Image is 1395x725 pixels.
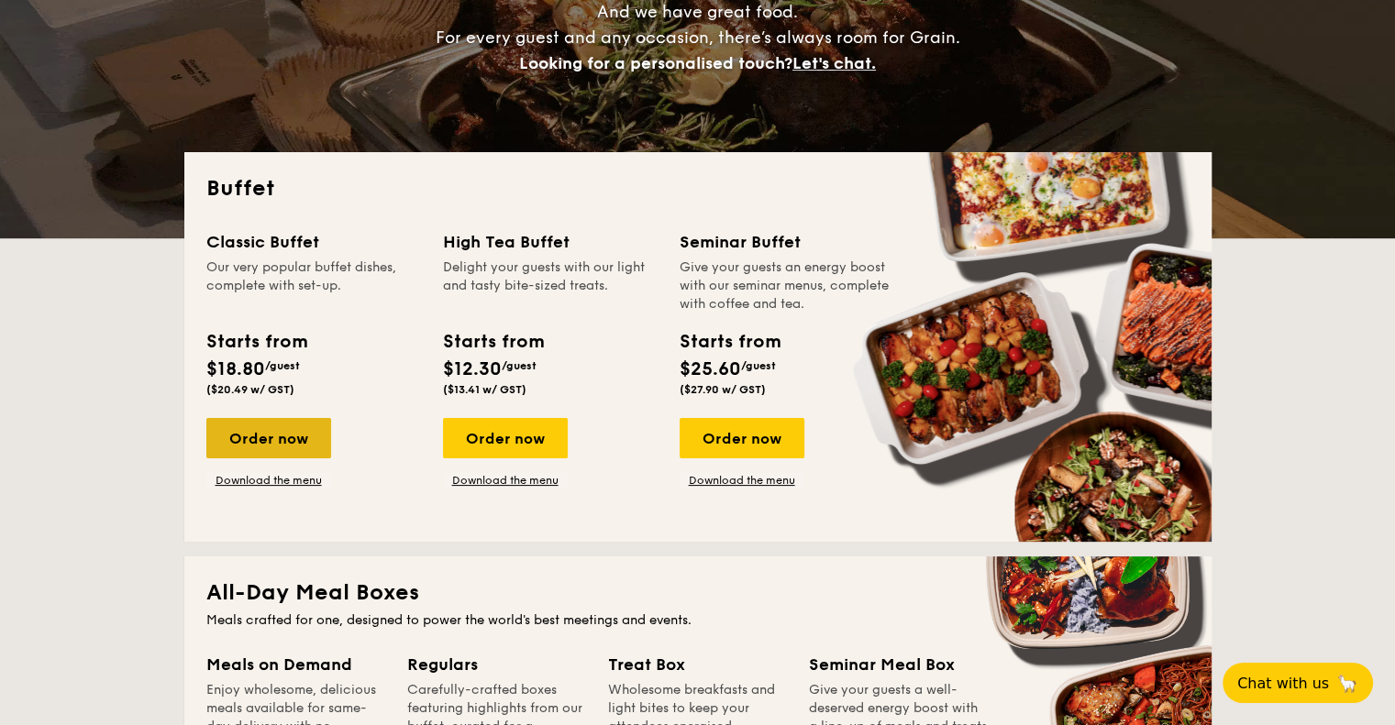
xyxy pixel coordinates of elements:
div: Seminar Meal Box [809,652,988,677]
h2: Buffet [206,174,1190,203]
span: /guest [741,359,776,372]
span: $12.30 [443,358,502,380]
div: Give your guests an energy boost with our seminar menus, complete with coffee and tea. [680,258,894,313]
div: Order now [680,418,804,458]
div: Seminar Buffet [680,229,894,255]
span: Let's chat. [792,53,876,73]
span: $18.80 [206,358,265,380]
span: 🦙 [1336,673,1358,694]
span: ($27.90 w/ GST) [680,383,766,396]
div: Meals crafted for one, designed to power the world's best meetings and events. [206,611,1190,630]
div: Our very popular buffet dishes, complete with set-up. [206,258,421,313]
span: $25.60 [680,358,741,380]
a: Download the menu [206,473,331,488]
div: Delight your guests with our light and tasty bite-sized treats. [443,258,658,313]
div: Classic Buffet [206,229,421,255]
span: ($20.49 w/ GST) [206,383,294,396]
a: Download the menu [443,473,568,488]
div: Starts from [443,328,543,356]
div: Order now [443,418,568,458]
span: Looking for a personalised touch? [519,53,792,73]
span: Chat with us [1237,675,1329,692]
button: Chat with us🦙 [1223,663,1373,703]
span: And we have great food. For every guest and any occasion, there’s always room for Grain. [436,2,960,73]
span: /guest [502,359,537,372]
div: Starts from [206,328,306,356]
span: ($13.41 w/ GST) [443,383,526,396]
div: Regulars [407,652,586,677]
div: Order now [206,418,331,458]
div: High Tea Buffet [443,229,658,255]
h2: All-Day Meal Boxes [206,578,1190,608]
div: Meals on Demand [206,652,385,677]
a: Download the menu [680,473,804,488]
span: /guest [265,359,300,372]
div: Treat Box [608,652,787,677]
div: Starts from [680,328,780,356]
